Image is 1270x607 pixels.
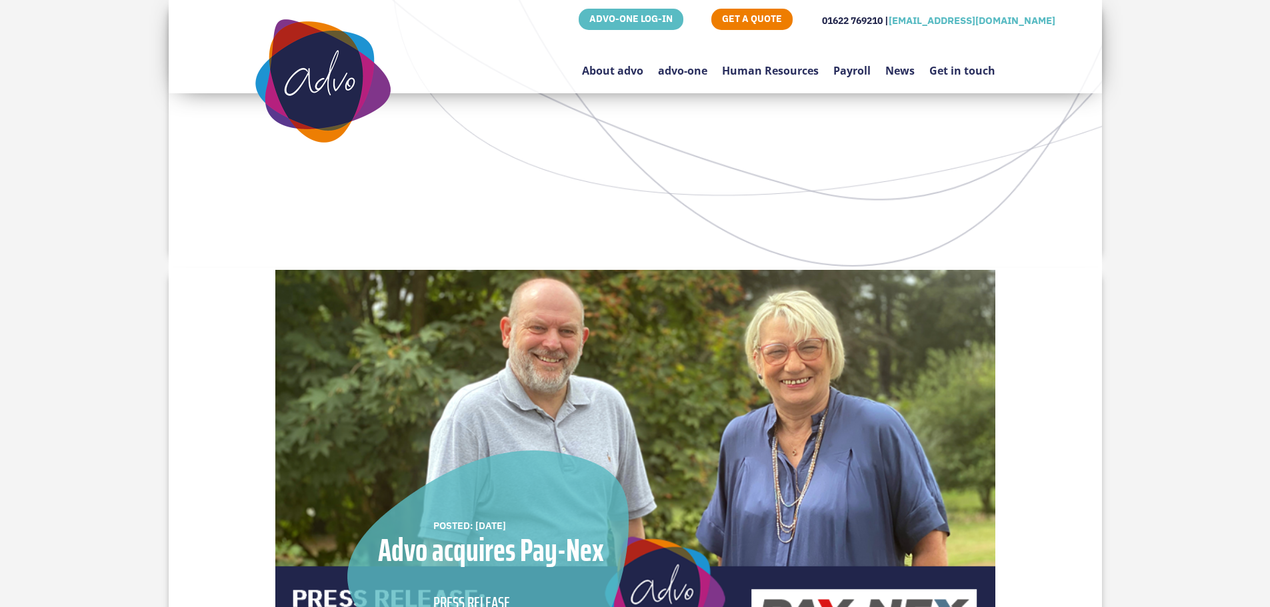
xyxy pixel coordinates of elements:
[822,15,889,27] span: 01622 769210 |
[929,33,995,96] a: Get in touch
[579,9,683,30] a: ADVO-ONE LOG-IN
[833,33,871,96] a: Payroll
[582,33,643,96] a: About advo
[347,534,635,566] div: Advo acquires Pay-Nex
[711,9,793,30] a: GET A QUOTE
[433,518,613,533] div: POSTED: [DATE]
[885,33,915,96] a: News
[658,33,707,96] a: advo-one
[889,14,1055,27] a: [EMAIL_ADDRESS][DOMAIN_NAME]
[722,33,819,96] a: Human Resources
